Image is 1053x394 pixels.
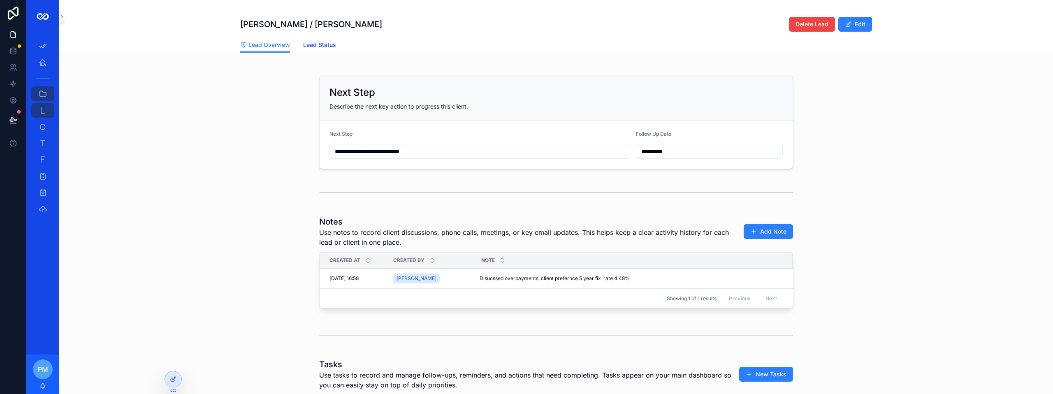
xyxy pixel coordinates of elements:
[38,364,48,374] span: PM
[393,273,440,283] a: [PERSON_NAME]
[319,359,731,370] h1: Tasks
[744,224,793,239] button: Add Note
[329,103,468,110] span: Describe the next key action to progress this client.
[838,17,872,32] button: Edit
[329,275,359,282] span: [DATE] 16:58
[319,227,731,247] span: Use notes to record client discussions, phone calls, meetings, or key email updates. This helps k...
[248,41,290,49] span: Lead Overview
[303,41,336,49] span: Lead Status
[303,37,336,54] a: Lead Status
[397,275,436,282] span: [PERSON_NAME]
[26,33,59,227] div: scrollable content
[240,37,290,53] a: Lead Overview
[796,20,828,28] span: Delete Lead
[329,257,360,264] span: Created at
[636,131,671,137] span: Follow Up Date
[36,10,49,23] img: App logo
[481,257,495,264] span: Note
[319,370,731,390] span: Use tasks to record and manage follow-ups, reminders, and actions that need completing. Tasks app...
[329,131,353,137] span: Next Step
[789,17,835,32] button: Delete Lead
[393,257,424,264] span: Created by
[667,295,717,302] span: Showing 1 of 1 results
[240,19,382,30] h1: [PERSON_NAME] / [PERSON_NAME]
[319,216,731,227] h1: Notes
[329,86,375,99] h2: Next Step
[480,275,630,282] span: Disucssed overpayments, client prefernce 5 year fix rate 4.48%
[739,367,793,382] button: New Tasks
